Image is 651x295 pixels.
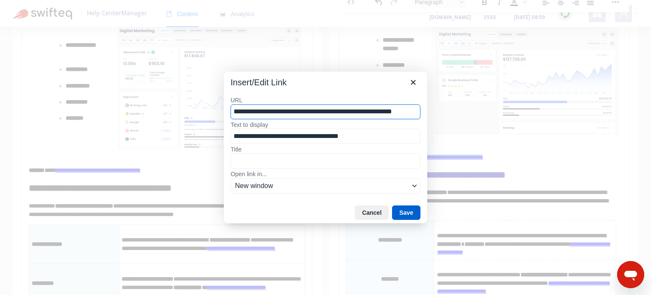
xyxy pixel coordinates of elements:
[617,261,644,288] iframe: Botón para iniciar la ventana de mensajería
[231,77,287,88] div: Insert/Edit Link
[235,181,409,191] span: New window
[96,31,279,154] img: 40929001622811
[231,146,420,153] label: Title
[231,178,420,194] button: Open link in...
[96,7,280,122] img: 40357463381531
[355,205,389,220] button: Cancel
[406,75,420,90] button: Close
[392,205,420,220] button: Save
[231,170,420,178] label: Open link in...
[231,96,420,104] label: URL
[231,121,420,129] label: Text to display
